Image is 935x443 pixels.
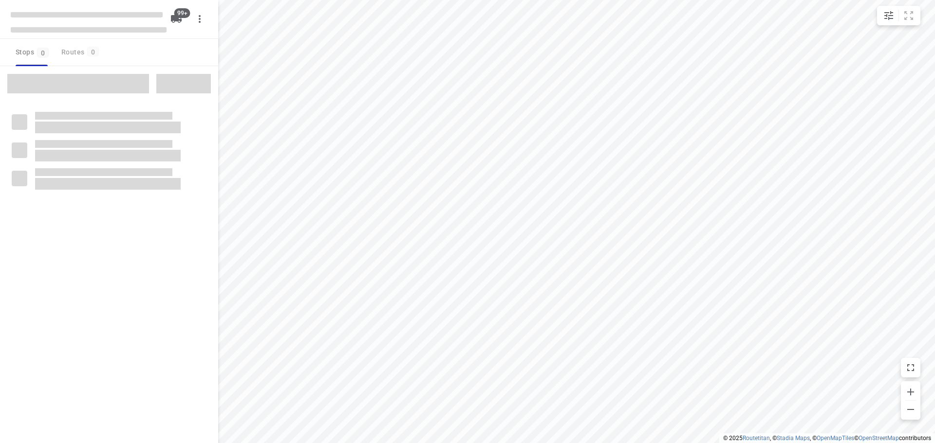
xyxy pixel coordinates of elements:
[777,435,810,442] a: Stadia Maps
[817,435,854,442] a: OpenMapTiles
[743,435,770,442] a: Routetitan
[723,435,931,442] li: © 2025 , © , © © contributors
[877,6,920,25] div: small contained button group
[859,435,899,442] a: OpenStreetMap
[879,6,898,25] button: Map settings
